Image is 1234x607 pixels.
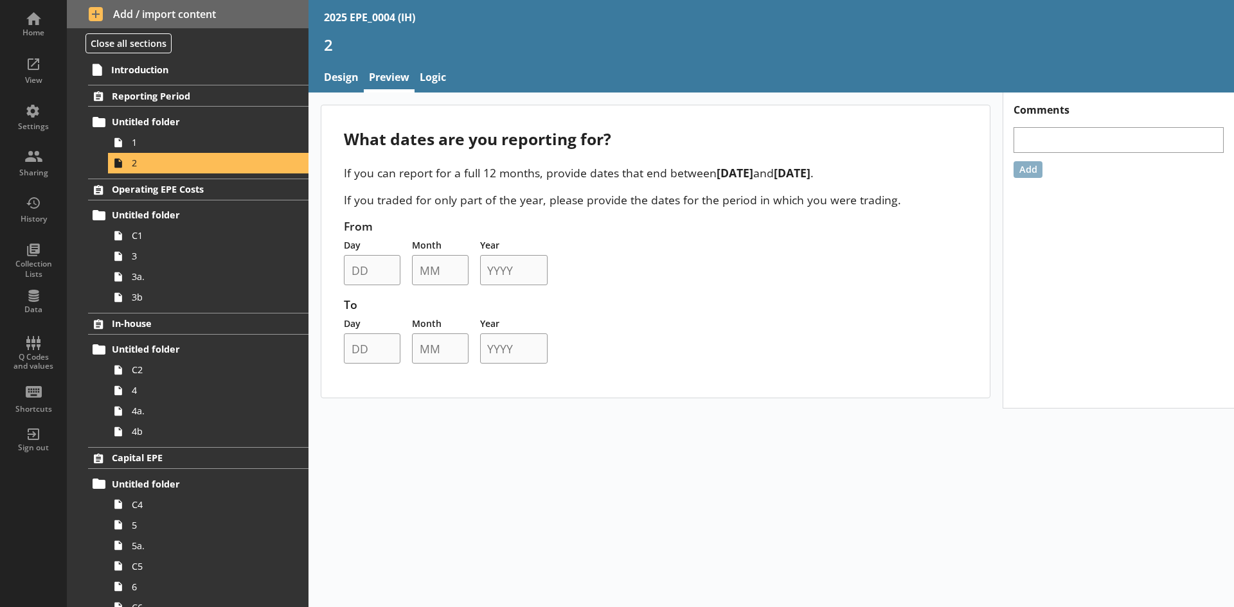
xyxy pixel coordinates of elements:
li: Reporting PeriodUntitled folder12 [67,85,308,173]
span: C5 [132,560,275,572]
a: 5 [108,515,308,535]
a: 3 [108,246,308,267]
h1: Comments [1003,92,1234,117]
span: Operating EPE Costs [112,183,270,195]
a: Reporting Period [88,85,308,107]
div: Home [11,28,56,38]
a: Untitled folder [88,473,308,494]
a: C1 [108,225,308,246]
span: 5a. [132,540,275,552]
span: 4b [132,425,275,437]
span: In-house [112,317,270,330]
div: Data [11,304,56,315]
span: Reporting Period [112,90,270,102]
strong: [DATE] [774,165,810,180]
span: Untitled folder [112,478,270,490]
div: Sharing [11,168,56,178]
p: If you traded for only part of the year, please provide the dates for the period in which you wer... [344,192,967,207]
span: Untitled folder [112,343,270,355]
a: C4 [108,494,308,515]
span: Add / import content [89,7,287,21]
a: Untitled folder [88,339,308,360]
div: 2025 EPE_0004 (IH) [324,10,415,24]
div: Settings [11,121,56,132]
span: Introduction [111,64,270,76]
a: 5a. [108,535,308,556]
strong: [DATE] [717,165,753,180]
div: Q Codes and values [11,353,56,371]
a: Preview [364,65,415,92]
span: C2 [132,364,275,376]
span: C4 [132,498,275,511]
a: Introduction [87,59,308,80]
span: 5 [132,519,275,531]
a: Design [319,65,364,92]
span: 3a. [132,270,275,283]
div: Sign out [11,443,56,453]
a: Capital EPE [88,447,308,469]
div: Shortcuts [11,404,56,414]
a: In-house [88,313,308,335]
div: Collection Lists [11,259,56,279]
li: Untitled folderC133a.3b [94,205,308,308]
div: History [11,214,56,224]
a: C5 [108,556,308,576]
div: View [11,75,56,85]
a: Untitled folder [88,205,308,225]
a: 3b [108,287,308,308]
li: In-houseUntitled folderC244a.4b [67,313,308,442]
p: If you can report for a full 12 months, provide dates that end between and . [344,165,967,180]
a: 2 [108,153,308,173]
span: 3b [132,291,275,303]
a: Operating EPE Costs [88,179,308,200]
a: 3a. [108,267,308,287]
h1: 2 [324,35,1219,55]
span: 1 [132,136,275,148]
button: Close all sections [85,33,172,53]
a: Untitled folder [88,112,308,132]
span: Untitled folder [112,209,270,221]
a: 4a. [108,401,308,421]
span: 4a. [132,405,275,417]
li: Untitled folderC244a.4b [94,339,308,442]
div: What dates are you reporting for? [344,128,967,150]
a: 1 [108,132,308,153]
span: 3 [132,250,275,262]
span: Capital EPE [112,452,270,464]
a: C2 [108,360,308,380]
a: 6 [108,576,308,597]
span: 4 [132,384,275,396]
a: Logic [415,65,451,92]
li: Operating EPE CostsUntitled folderC133a.3b [67,179,308,308]
span: 6 [132,581,275,593]
span: C1 [132,229,275,242]
li: Untitled folder12 [94,112,308,173]
a: 4b [108,421,308,442]
span: Untitled folder [112,116,270,128]
a: 4 [108,380,308,401]
span: 2 [132,157,275,169]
